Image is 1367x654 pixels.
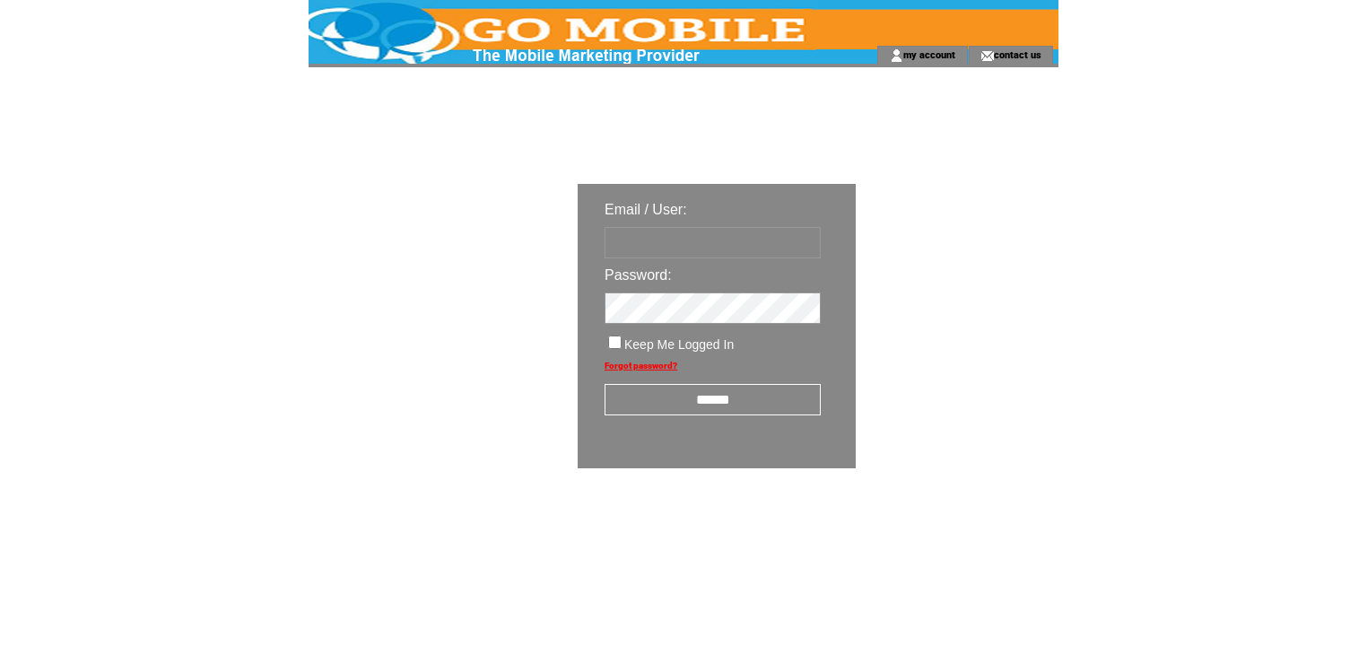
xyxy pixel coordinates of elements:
[890,48,903,63] img: account_icon.gif;jsessionid=F576843A69701F187ED4C78A91279CCA
[605,202,687,217] span: Email / User:
[605,361,677,371] a: Forgot password?
[908,513,997,536] img: transparent.png;jsessionid=F576843A69701F187ED4C78A91279CCA
[994,48,1041,60] a: contact us
[605,267,672,283] span: Password:
[980,48,994,63] img: contact_us_icon.gif;jsessionid=F576843A69701F187ED4C78A91279CCA
[624,337,734,352] span: Keep Me Logged In
[903,48,955,60] a: my account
